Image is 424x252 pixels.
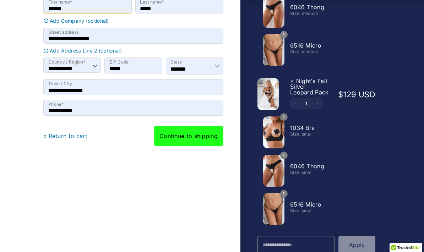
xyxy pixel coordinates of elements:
a: « Return to cart [43,132,88,139]
span: 1 [280,113,288,121]
button: Increment [312,98,322,109]
span: 6046 Thong [290,163,324,170]
span: 6046 Thong [290,4,324,11]
div: Size: medium [290,50,331,54]
div: Size: small [290,132,331,136]
a: Add Address Line 2 (optional) [42,48,225,54]
span: 1 [280,190,288,197]
button: Decrement [290,98,301,109]
div: Size: medium [290,11,331,16]
bdi: 129 USD [338,90,375,99]
span: 6516 Micro [290,42,321,49]
img: Nights Fall Silver Leopard 1036 Bra 6046 Thong 09v2 [257,78,279,110]
img: Nights Fall Silver Leopard 6516 Micro 02 [263,193,284,225]
img: Nights Fall Silver Leopard 1036 Bra 01 [263,116,284,148]
a: Continue to shipping [154,126,223,146]
span: 1034 Bra [290,124,315,131]
a: Remove this item [290,77,294,84]
span: 1 [280,31,288,38]
a: Add Company (optional) [42,18,225,23]
img: Nights Fall Silver Leopard 6046 Thong 01 [263,155,284,187]
div: Size: small [290,209,331,213]
div: Size: small [290,170,331,175]
span: 6516 Micro [290,201,321,208]
a: Edit [301,102,312,106]
span: Night's Fall Silver Leopard Pack [290,77,329,96]
span: 1 [280,152,288,159]
img: Nights Fall Silver Leopard 6516 Micro 02 [263,34,284,66]
span: $ [338,90,343,99]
